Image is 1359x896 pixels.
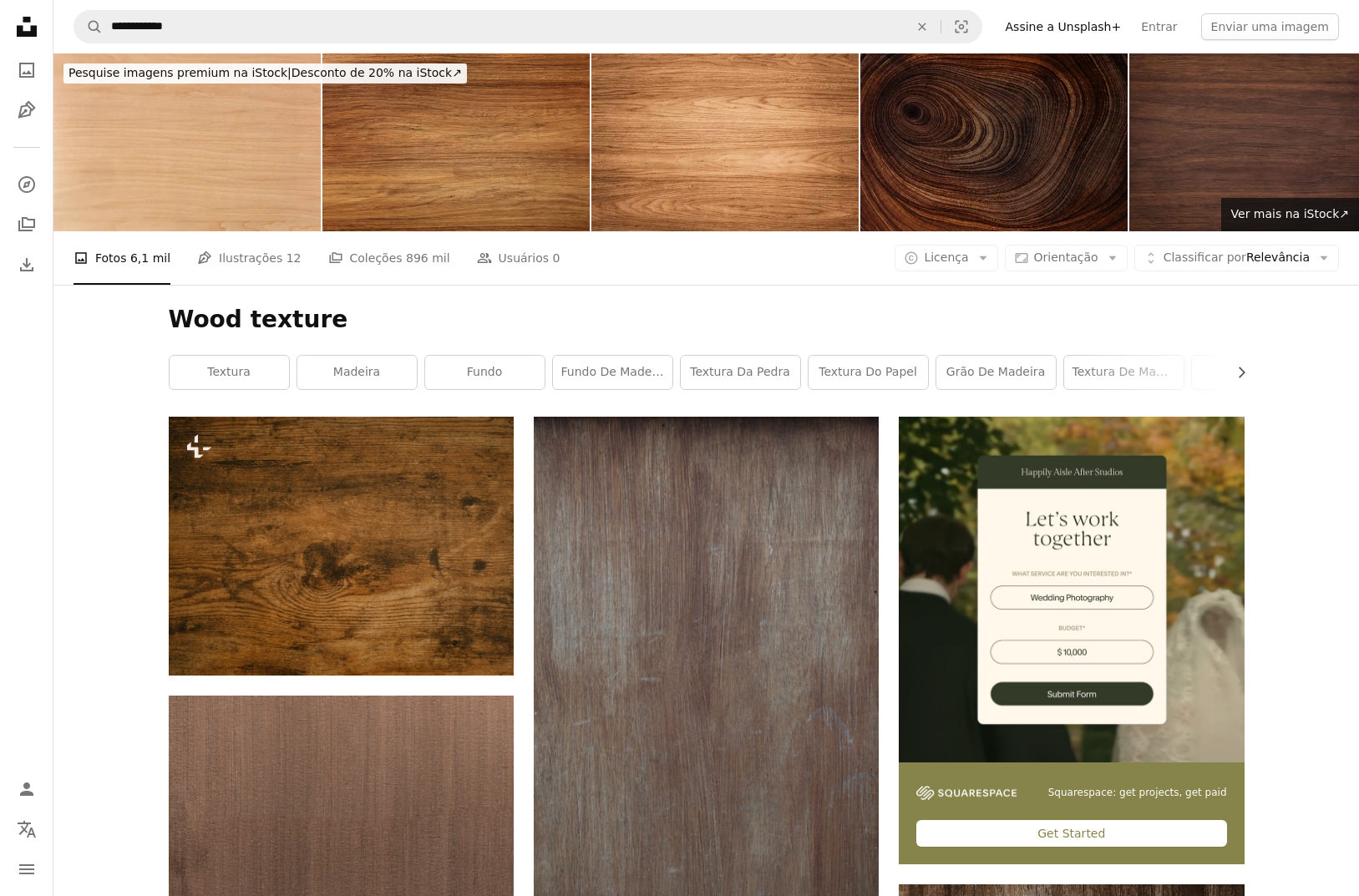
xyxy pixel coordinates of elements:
span: Squarespace: get projects, get paid [1048,786,1227,800]
img: Natural wood rings [860,53,1128,231]
button: Menu [10,853,43,886]
a: um close up de um pedaço de madeira [169,539,514,554]
img: file-1747939142011-51e5cc87e3c9 [916,786,1017,801]
a: Entrar [1131,13,1187,40]
div: Get Started [916,820,1226,847]
button: Pesquise na Unsplash [74,11,103,43]
a: Fotos [10,53,43,87]
button: Classificar porRelevância [1134,245,1339,271]
a: Assine a Unsplash+ [996,13,1132,40]
a: Ilustrações 12 [197,231,301,285]
a: Coleções 896 mil [328,231,450,285]
button: Pesquisa visual [941,11,981,43]
form: Pesquise conteúdo visual em todo o site [74,10,982,43]
button: rolar lista para a direita [1226,356,1245,389]
span: Ver mais na iStock ↗ [1231,207,1349,220]
a: Explorar [10,168,43,201]
img: Textura de madeira, fundo [591,53,859,231]
button: Orientação [1005,245,1128,271]
h1: Wood texture [169,305,1245,335]
a: Entrar / Cadastrar-se [10,772,43,806]
a: textura do papel [809,356,928,389]
a: Grão de madeira [936,356,1056,389]
a: textura da pedra [681,356,800,389]
span: 896 mil [406,249,450,267]
span: Relevância [1164,250,1310,266]
a: Pesquise imagens premium na iStock|Desconto de 20% na iStock↗ [53,53,477,94]
a: textura [170,356,289,389]
a: Usuários 0 [477,231,560,285]
img: Tábua de madeira para usar como fundo e textura. [53,53,321,231]
span: 12 [287,249,302,267]
span: 0 [553,249,560,267]
span: Desconto de 20% na iStock ↗ [68,66,462,79]
a: Squarespace: get projects, get paidGet Started [899,417,1244,864]
a: um close up de uma superfície de madeira com arranhões [534,668,879,683]
button: Licença [895,245,997,271]
span: Classificar por [1164,251,1246,264]
a: fundo [425,356,545,389]
button: Enviar uma imagem [1201,13,1339,40]
a: Coleções [10,208,43,241]
a: Histórico de downloads [10,248,43,281]
span: Pesquise imagens premium na iStock | [68,66,292,79]
a: madeira [297,356,417,389]
a: padrão [1192,356,1311,389]
a: Ilustrações [10,94,43,127]
span: Orientação [1034,251,1098,264]
button: Idioma [10,812,43,846]
a: textura de madeira clara [1064,356,1184,389]
a: fundo de madeira [553,356,672,389]
span: Licença [924,251,968,264]
img: fundo de madeira velha, textura abstrata de madeira escura [322,53,590,231]
button: Limpar [904,11,941,43]
a: Ver mais na iStock↗ [1221,198,1359,231]
img: um close up de um pedaço de madeira [169,417,514,676]
img: file-1747939393036-2c53a76c450aimage [899,417,1244,762]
